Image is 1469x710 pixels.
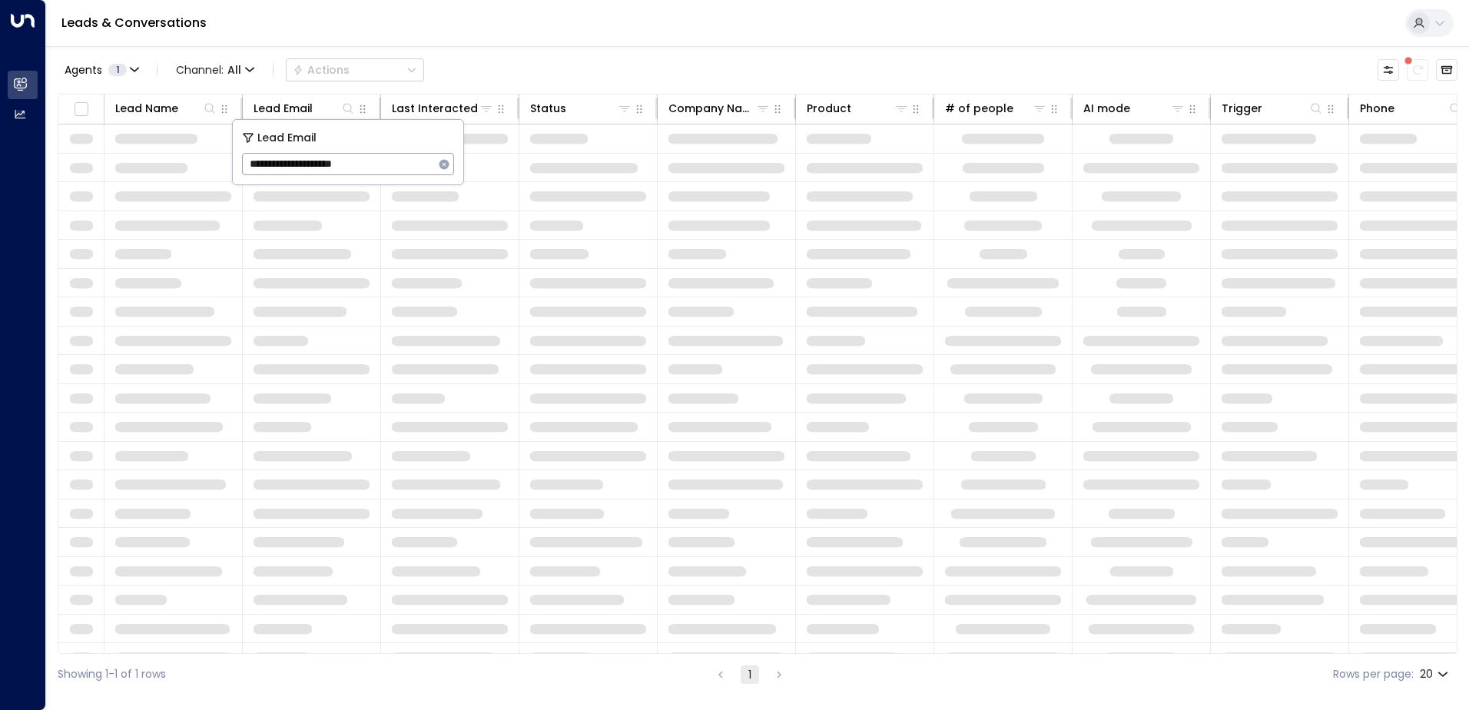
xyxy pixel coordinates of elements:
div: Last Interacted [392,99,478,118]
label: Rows per page: [1333,666,1414,682]
a: Leads & Conversations [61,14,207,32]
div: Company Name [668,99,771,118]
div: Trigger [1222,99,1262,118]
button: Actions [286,58,424,81]
nav: pagination navigation [711,665,789,684]
div: 20 [1420,663,1451,685]
div: Button group with a nested menu [286,58,424,81]
div: Product [807,99,851,118]
div: Product [807,99,909,118]
div: Last Interacted [392,99,494,118]
span: All [227,64,241,76]
div: Actions [293,63,350,77]
button: Customize [1378,59,1399,81]
div: Phone [1360,99,1394,118]
div: Lead Name [115,99,217,118]
div: AI mode [1083,99,1185,118]
span: Lead Email [257,129,317,147]
div: Phone [1360,99,1463,118]
div: Showing 1-1 of 1 rows [58,666,166,682]
div: Trigger [1222,99,1324,118]
button: Archived Leads [1436,59,1457,81]
span: There are new threads available. Refresh the grid to view the latest updates. [1407,59,1428,81]
div: # of people [945,99,1013,118]
button: Agents1 [58,59,144,81]
div: Lead Name [115,99,178,118]
div: Lead Email [254,99,313,118]
span: Agents [65,65,102,75]
button: Channel:All [170,59,260,81]
div: Status [530,99,566,118]
div: Status [530,99,632,118]
div: # of people [945,99,1047,118]
span: Channel: [170,59,260,81]
div: Company Name [668,99,755,118]
span: 1 [108,64,127,76]
button: page 1 [741,665,759,684]
div: Lead Email [254,99,356,118]
div: AI mode [1083,99,1130,118]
